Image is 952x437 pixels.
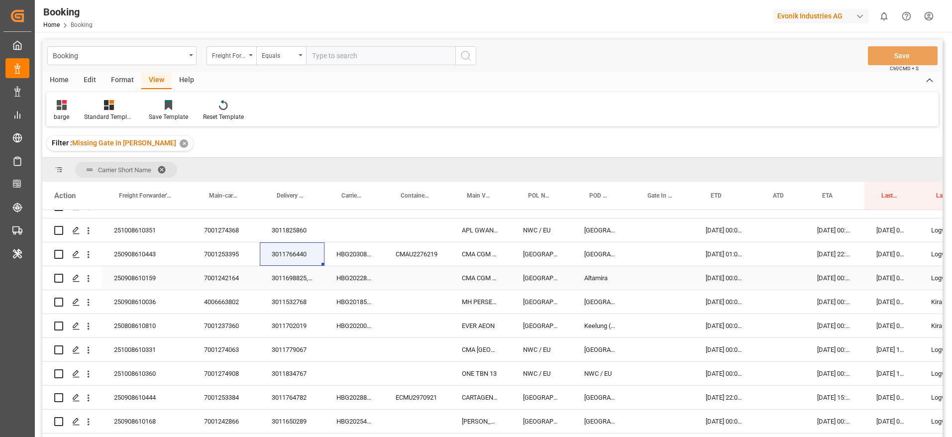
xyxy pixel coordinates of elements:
[54,191,76,200] div: Action
[589,192,610,199] span: POD Name
[864,362,919,385] div: [DATE] 10:28:39
[773,9,869,23] div: Evonik Industries AG
[260,242,324,266] div: 3011766440
[805,242,864,266] div: [DATE] 22:30:00
[192,290,260,314] div: 4006663802
[864,218,919,242] div: [DATE] 06:32:16
[192,218,260,242] div: 7001274368
[572,314,631,337] div: Keelung (Chilung)
[864,290,919,314] div: [DATE] 05:11:48
[260,218,324,242] div: 3011825860
[511,386,572,409] div: [GEOGRAPHIC_DATA]
[324,410,384,433] div: HBG2025496
[102,338,192,361] div: 251008610331
[102,218,192,242] div: 251008610351
[864,242,919,266] div: [DATE] 06:22:02
[104,72,141,89] div: Format
[207,46,256,65] button: open menu
[450,242,511,266] div: CMA CGM CHIWAN
[260,410,324,433] div: 3011650289
[868,46,938,65] button: Save
[572,218,631,242] div: [GEOGRAPHIC_DATA]
[511,314,572,337] div: [GEOGRAPHIC_DATA]
[324,290,384,314] div: HBG2018552
[102,410,192,433] div: 250908610168
[260,314,324,337] div: 3011702019
[262,49,296,60] div: Equals
[192,242,260,266] div: 7001253395
[694,290,756,314] div: [DATE] 00:00:00
[450,362,511,385] div: ONE TBN 13
[212,49,246,60] div: Freight Forwarder's Reference No.
[805,314,864,337] div: [DATE] 00:00:00
[384,386,450,409] div: ECMU2970921
[192,338,260,361] div: 7001274063
[572,242,631,266] div: [GEOGRAPHIC_DATA]
[324,242,384,266] div: HBG2030882
[180,139,188,148] div: ✕
[401,192,429,199] span: Container No.
[141,72,172,89] div: View
[805,362,864,385] div: [DATE] 00:00:00
[42,72,76,89] div: Home
[102,290,192,314] div: 250908610036
[192,362,260,385] div: 7001274908
[72,139,176,147] span: Missing Gate in [PERSON_NAME]
[773,192,784,199] span: ATD
[805,338,864,361] div: [DATE] 00:00:00
[528,192,551,199] span: POL Name
[864,386,919,409] div: [DATE] 09:33:43
[694,386,756,409] div: [DATE] 22:00:00
[864,314,919,337] div: [DATE] 05:09:15
[694,410,756,433] div: [DATE] 00:00:00
[572,362,631,385] div: NWC / EU
[890,65,919,72] span: Ctrl/CMD + S
[341,192,363,199] span: Carrier Booking No.
[324,386,384,409] div: HBG2028856
[192,386,260,409] div: 7001253384
[192,266,260,290] div: 7001242164
[102,266,192,290] div: 250908610159
[52,139,72,147] span: Filter :
[84,112,134,121] div: Standard Templates
[76,72,104,89] div: Edit
[53,49,186,61] div: Booking
[694,338,756,361] div: [DATE] 00:00:00
[694,362,756,385] div: [DATE] 00:00:00
[277,192,304,199] span: Delivery No.
[773,6,873,25] button: Evonik Industries AG
[260,386,324,409] div: 3011764782
[260,266,324,290] div: 3011698825, 3011698826
[43,4,93,19] div: Booking
[192,314,260,337] div: 7001237360
[192,410,260,433] div: 7001242866
[455,46,476,65] button: search button
[467,192,490,199] span: Main Vessel and Vessel Imo
[864,410,919,433] div: [DATE] 08:35:45
[881,192,898,199] span: Last Opened Date
[805,410,864,433] div: [DATE] 00:00:00
[711,192,722,199] span: ETD
[511,266,572,290] div: [GEOGRAPHIC_DATA]
[805,266,864,290] div: [DATE] 00:00:00
[694,218,756,242] div: [DATE] 00:00:00
[694,266,756,290] div: [DATE] 00:00:00
[209,192,239,199] span: Main-carriage No.
[102,386,192,409] div: 250908610444
[384,242,450,266] div: CMAU2276219
[450,410,511,433] div: [PERSON_NAME] EXPRESS
[450,218,511,242] div: APL GWANGYANG
[647,192,673,199] span: Gate In POL
[119,192,171,199] span: Freight Forwarder's Reference No.
[54,112,69,121] div: barge
[864,338,919,361] div: [DATE] 13:04:43
[572,386,631,409] div: [GEOGRAPHIC_DATA]
[511,290,572,314] div: [GEOGRAPHIC_DATA]
[694,242,756,266] div: [DATE] 01:00:00
[805,290,864,314] div: [DATE] 00:00:00
[324,266,384,290] div: HBG2022889
[149,112,188,121] div: Save Template
[260,290,324,314] div: 3011532768
[102,242,192,266] div: 250908610443
[511,410,572,433] div: [GEOGRAPHIC_DATA]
